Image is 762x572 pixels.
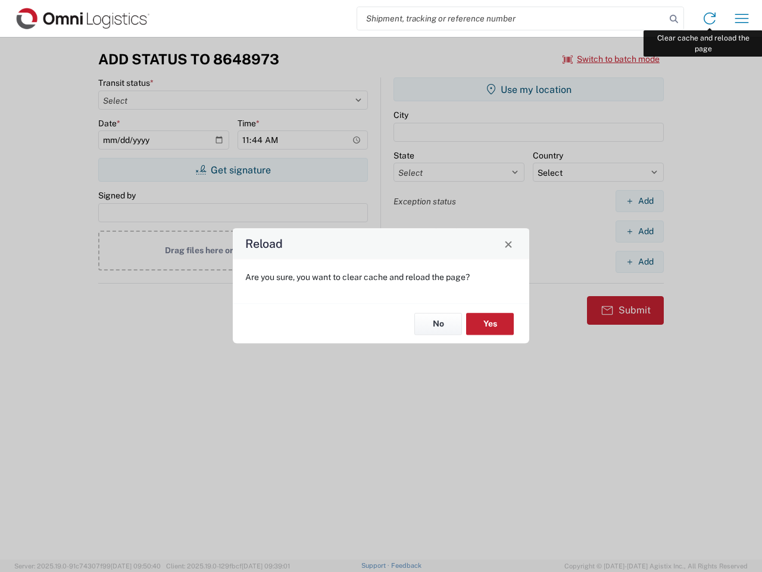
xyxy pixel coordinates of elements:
button: Yes [466,313,514,335]
button: Close [500,235,517,252]
input: Shipment, tracking or reference number [357,7,666,30]
button: No [414,313,462,335]
h4: Reload [245,235,283,253]
p: Are you sure, you want to clear cache and reload the page? [245,272,517,282]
